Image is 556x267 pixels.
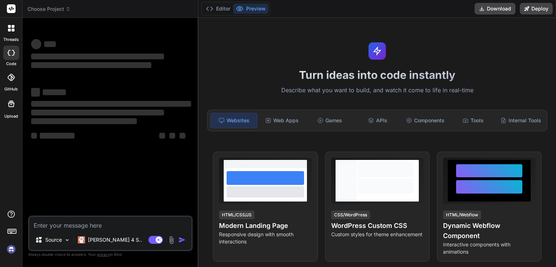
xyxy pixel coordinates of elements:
span: ‌ [31,62,151,68]
span: ‌ [159,133,165,139]
span: ‌ [31,54,164,59]
span: ‌ [31,110,164,115]
label: GitHub [4,86,18,92]
p: [PERSON_NAME] 4 S.. [88,236,142,243]
button: Preview [233,4,269,14]
div: Games [307,113,353,128]
img: Claude 4 Sonnet [78,236,85,243]
div: Components [402,113,448,128]
img: signin [5,243,17,255]
span: ‌ [180,133,185,139]
img: attachment [167,236,176,244]
div: HTML/Webflow [443,211,481,219]
span: Choose Project [28,5,71,13]
p: Custom styles for theme enhancement [331,231,424,238]
h4: WordPress Custom CSS [331,221,424,231]
div: Internal Tools [498,113,544,128]
img: icon [178,236,186,243]
span: ‌ [31,39,41,49]
span: ‌ [44,41,56,47]
button: Deploy [520,3,553,14]
div: Web Apps [259,113,305,128]
div: HTML/CSS/JS [219,211,254,219]
span: ‌ [31,88,40,97]
p: Responsive design with smooth interactions [219,231,311,245]
div: CSS/WordPress [331,211,370,219]
div: APIs [354,113,401,128]
h1: Turn ideas into code instantly [203,68,552,81]
span: privacy [97,252,110,257]
p: Always double-check its answers. Your in Bind [28,251,193,258]
button: Download [475,3,515,14]
label: Upload [4,113,18,119]
h4: Modern Landing Page [219,221,311,231]
span: ‌ [31,101,191,107]
div: Websites [210,113,257,128]
img: Pick Models [64,237,70,243]
span: ‌ [169,133,175,139]
div: Tools [450,113,496,128]
p: Source [45,236,62,243]
label: code [6,61,16,67]
p: Interactive components with animations [443,241,535,255]
h4: Dynamic Webflow Component [443,221,535,241]
p: Describe what you want to build, and watch it come to life in real-time [203,86,552,95]
span: ‌ [43,89,66,95]
span: ‌ [40,133,75,139]
span: ‌ [31,118,137,124]
span: ‌ [31,133,37,139]
button: Editor [203,4,233,14]
label: threads [3,37,19,43]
